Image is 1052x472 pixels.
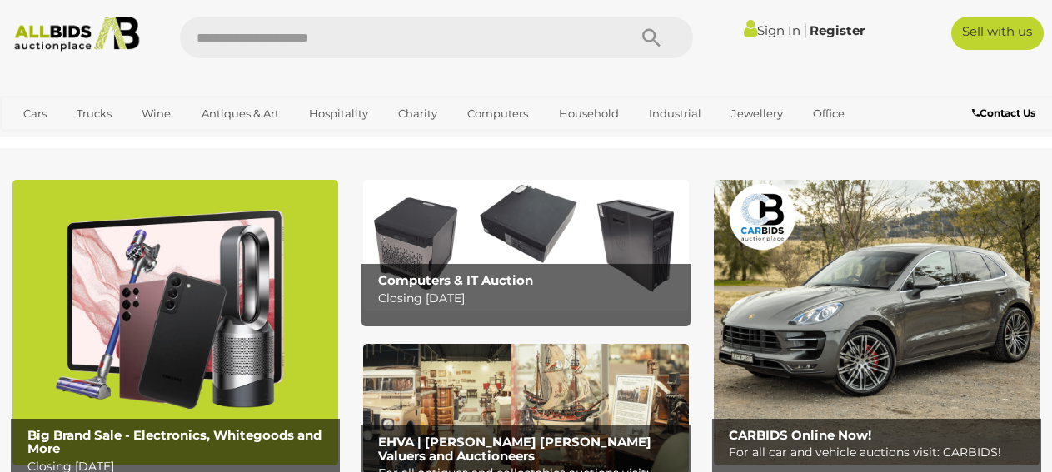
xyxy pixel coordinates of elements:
a: Contact Us [972,104,1040,122]
a: Trucks [66,100,122,127]
a: Sign In [744,22,800,38]
img: CARBIDS Online Now! [714,180,1040,465]
a: Big Brand Sale - Electronics, Whitegoods and More Big Brand Sale - Electronics, Whitegoods and Mo... [12,180,338,465]
p: For all car and vehicle auctions visit: CARBIDS! [729,442,1034,463]
a: Antiques & Art [191,100,290,127]
a: Cars [12,100,57,127]
a: Charity [387,100,448,127]
b: Computers & IT Auction [378,272,533,288]
img: Allbids.com.au [7,17,147,52]
a: Sports [12,127,68,155]
a: Hospitality [298,100,379,127]
a: Register [810,22,865,38]
a: Industrial [638,100,712,127]
a: Household [548,100,630,127]
span: | [803,21,807,39]
a: Jewellery [720,100,794,127]
img: Big Brand Sale - Electronics, Whitegoods and More [12,180,338,465]
b: EHVA | [PERSON_NAME] [PERSON_NAME] Valuers and Auctioneers [378,434,651,464]
a: Sell with us [951,17,1044,50]
a: Office [802,100,855,127]
p: Closing [DATE] [378,288,683,309]
b: Contact Us [972,107,1035,119]
a: Wine [131,100,182,127]
b: CARBIDS Online Now! [729,427,871,443]
button: Search [610,17,693,58]
a: Computers & IT Auction Computers & IT Auction Closing [DATE] [363,180,689,310]
b: Big Brand Sale - Electronics, Whitegoods and More [27,427,322,457]
a: [GEOGRAPHIC_DATA] [77,127,217,155]
a: Computers [456,100,539,127]
img: Computers & IT Auction [363,180,689,310]
a: CARBIDS Online Now! CARBIDS Online Now! For all car and vehicle auctions visit: CARBIDS! [714,180,1040,465]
